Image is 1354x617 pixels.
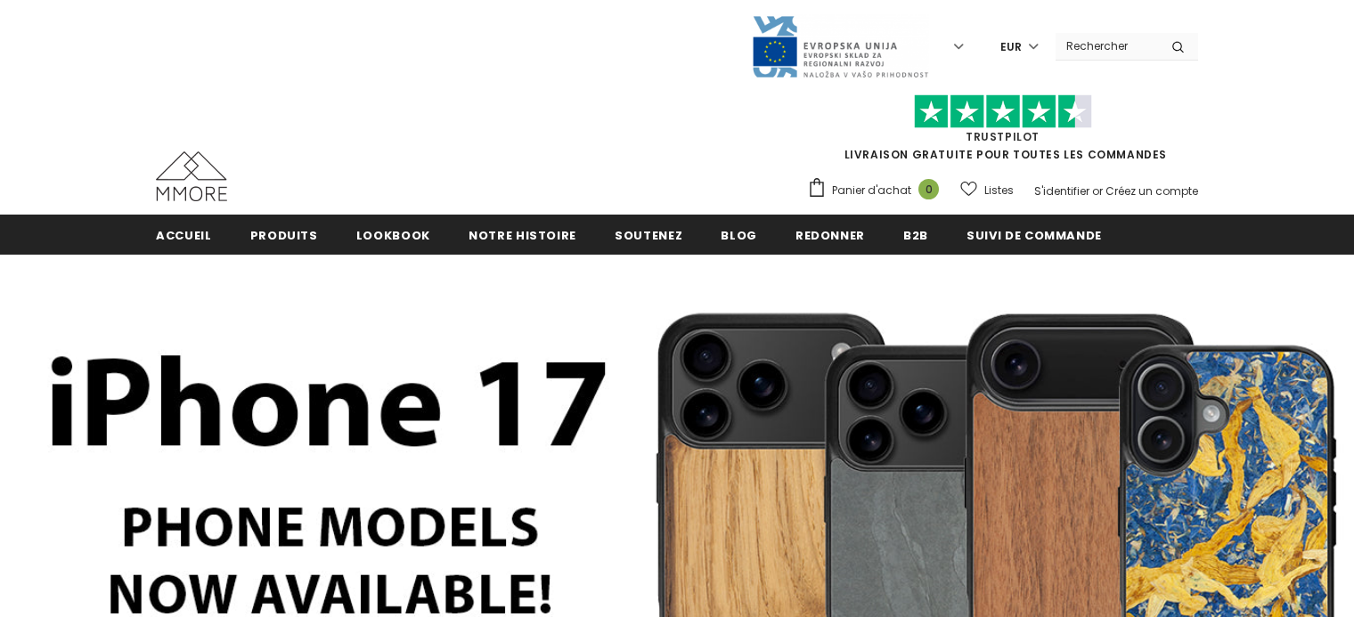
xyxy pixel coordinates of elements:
[807,177,948,204] a: Panier d'achat 0
[832,182,911,199] span: Panier d'achat
[914,94,1092,129] img: Faites confiance aux étoiles pilotes
[903,227,928,244] span: B2B
[960,175,1014,206] a: Listes
[966,129,1040,144] a: TrustPilot
[1056,33,1158,59] input: Search Site
[1105,183,1198,199] a: Créez un compte
[795,215,865,255] a: Redonner
[721,215,757,255] a: Blog
[469,215,576,255] a: Notre histoire
[795,227,865,244] span: Redonner
[967,227,1102,244] span: Suivi de commande
[918,179,939,199] span: 0
[156,215,212,255] a: Accueil
[751,38,929,53] a: Javni Razpis
[615,215,682,255] a: soutenez
[250,215,318,255] a: Produits
[967,215,1102,255] a: Suivi de commande
[807,102,1198,162] span: LIVRAISON GRATUITE POUR TOUTES LES COMMANDES
[984,182,1014,199] span: Listes
[156,151,227,201] img: Cas MMORE
[1092,183,1103,199] span: or
[156,227,212,244] span: Accueil
[615,227,682,244] span: soutenez
[751,14,929,79] img: Javni Razpis
[356,215,430,255] a: Lookbook
[250,227,318,244] span: Produits
[356,227,430,244] span: Lookbook
[1000,38,1022,56] span: EUR
[903,215,928,255] a: B2B
[469,227,576,244] span: Notre histoire
[721,227,757,244] span: Blog
[1034,183,1089,199] a: S'identifier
